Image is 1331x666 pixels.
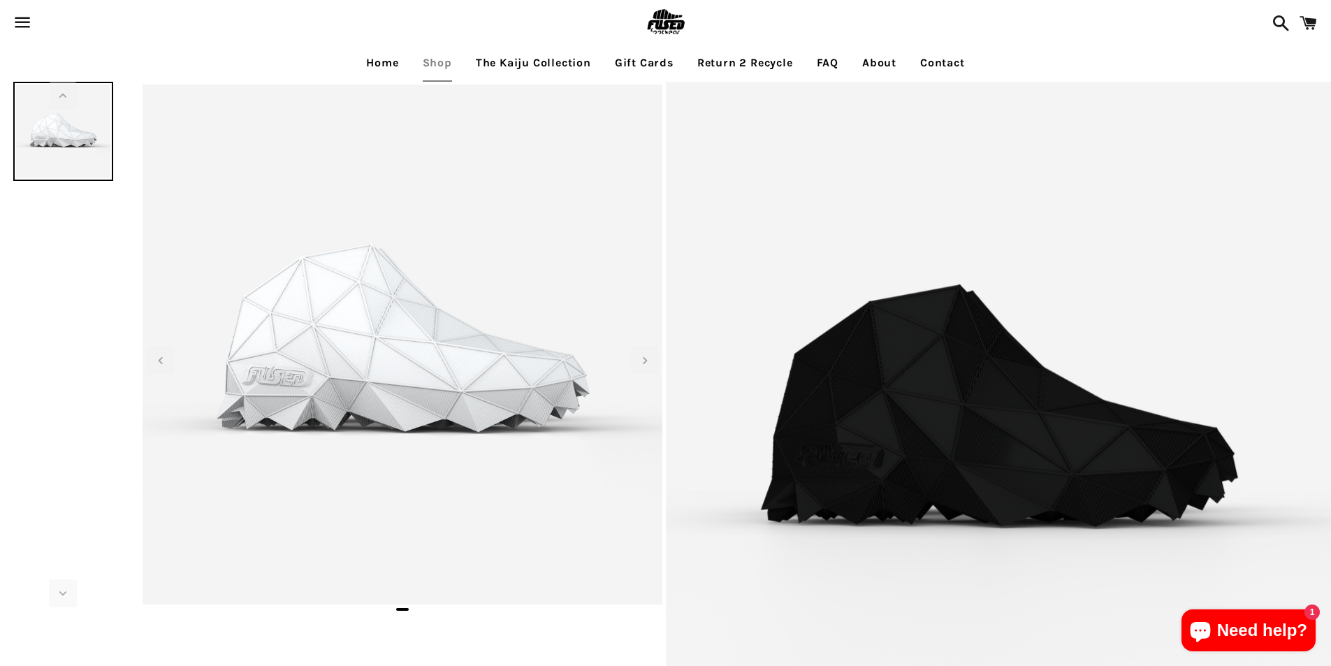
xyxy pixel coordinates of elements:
span: Go to slide 1 [396,608,409,611]
div: Previous slide [147,347,175,375]
a: Gift Cards [604,45,684,80]
a: FAQ [806,45,849,80]
img: [3D printed Shoes] - lightweight custom 3dprinted shoes sneakers sandals fused footwear [13,82,112,181]
inbox-online-store-chat: Shopify online store chat [1177,609,1320,655]
a: Return 2 Recycle [687,45,803,80]
a: The Kaiju Collection [465,45,602,80]
a: Home [356,45,409,80]
a: Shop [412,45,463,80]
a: Contact [910,45,975,80]
div: Next slide [631,347,659,375]
a: About [852,45,907,80]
